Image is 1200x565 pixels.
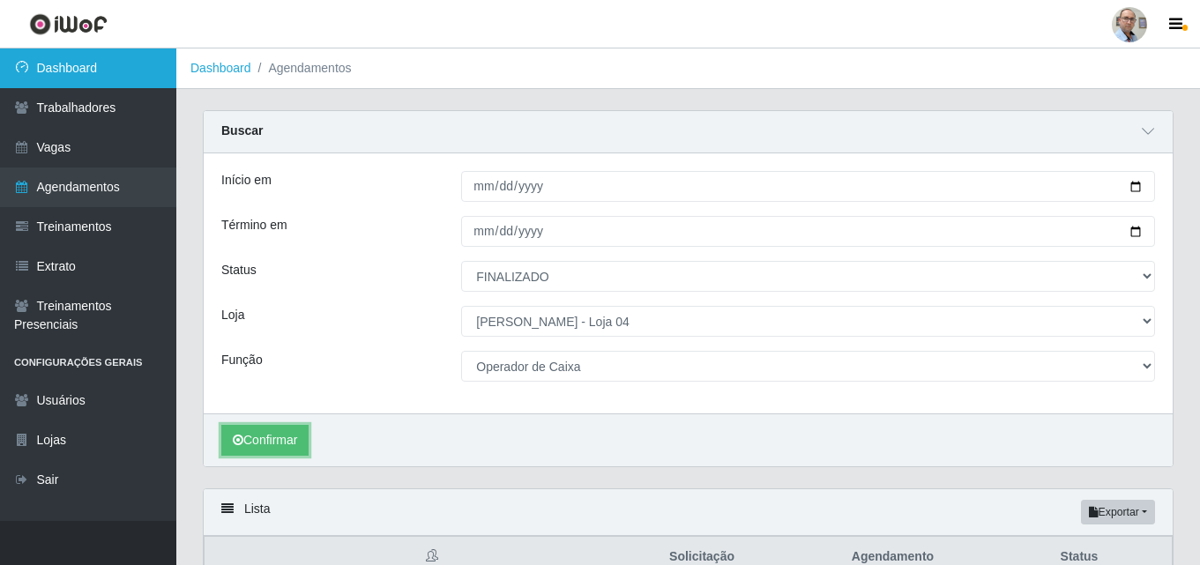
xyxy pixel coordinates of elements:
img: CoreUI Logo [29,13,108,35]
input: 00/00/0000 [461,216,1155,247]
input: 00/00/0000 [461,171,1155,202]
nav: breadcrumb [176,48,1200,89]
li: Agendamentos [251,59,352,78]
div: Lista [204,489,1173,536]
label: Término em [221,216,287,234]
label: Loja [221,306,244,324]
label: Status [221,261,257,279]
strong: Buscar [221,123,263,138]
button: Confirmar [221,425,309,456]
button: Exportar [1081,500,1155,524]
label: Início em [221,171,272,190]
a: Dashboard [190,61,251,75]
label: Função [221,351,263,369]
